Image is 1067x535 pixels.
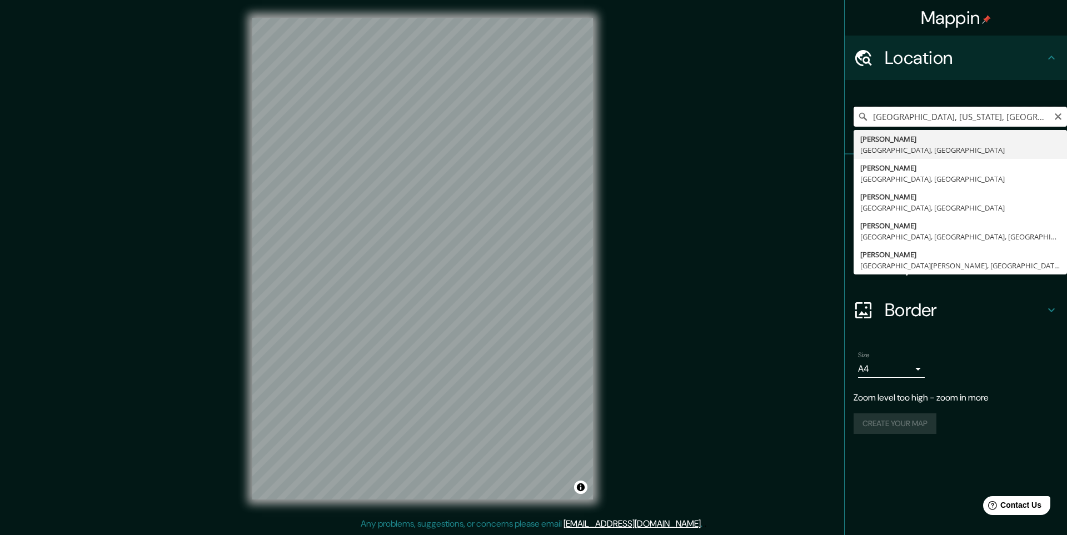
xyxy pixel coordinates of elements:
p: Any problems, suggestions, or concerns please email . [361,517,702,531]
div: Border [845,288,1067,332]
div: [GEOGRAPHIC_DATA], [GEOGRAPHIC_DATA] [860,173,1060,184]
iframe: Help widget launcher [968,492,1055,523]
h4: Location [885,47,1045,69]
div: . [704,517,706,531]
h4: Border [885,299,1045,321]
div: A4 [858,360,925,378]
div: Location [845,36,1067,80]
img: pin-icon.png [982,15,991,24]
div: Pins [845,154,1067,199]
div: [PERSON_NAME] [860,249,1060,260]
canvas: Map [252,18,593,499]
button: Toggle attribution [574,481,587,494]
h4: Layout [885,254,1045,277]
div: [PERSON_NAME] [860,133,1060,144]
div: [GEOGRAPHIC_DATA], [GEOGRAPHIC_DATA] [860,144,1060,156]
div: [PERSON_NAME] [860,191,1060,202]
div: [GEOGRAPHIC_DATA][PERSON_NAME], [GEOGRAPHIC_DATA] [860,260,1060,271]
a: [EMAIL_ADDRESS][DOMAIN_NAME] [564,518,701,529]
div: [PERSON_NAME] [860,162,1060,173]
button: Clear [1054,111,1063,121]
div: [PERSON_NAME] [860,220,1060,231]
div: [GEOGRAPHIC_DATA], [GEOGRAPHIC_DATA], [GEOGRAPHIC_DATA] [860,231,1060,242]
p: Zoom level too high - zoom in more [854,391,1058,404]
div: [GEOGRAPHIC_DATA], [GEOGRAPHIC_DATA] [860,202,1060,213]
div: Style [845,199,1067,243]
div: Layout [845,243,1067,288]
input: Pick your city or area [854,107,1067,127]
h4: Mappin [921,7,991,29]
div: . [702,517,704,531]
label: Size [858,351,870,360]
